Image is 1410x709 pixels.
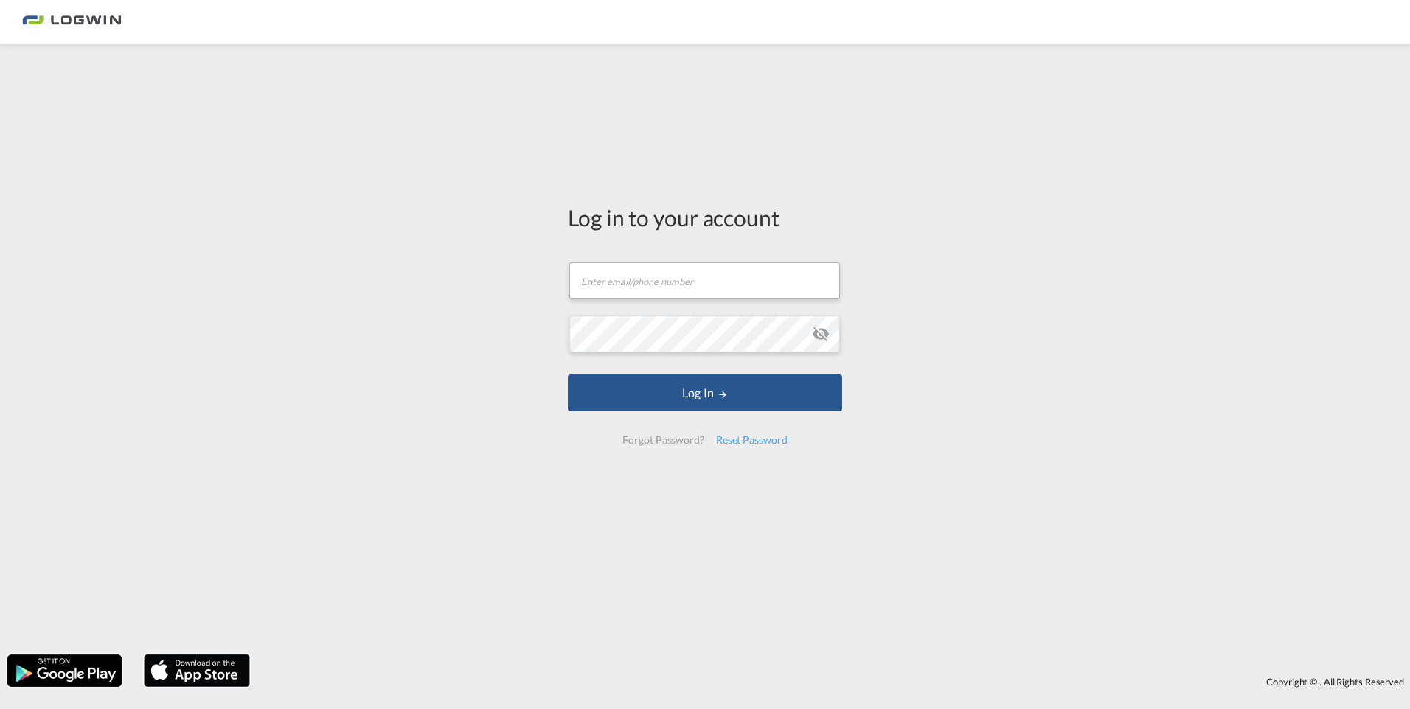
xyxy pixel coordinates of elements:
[257,669,1410,694] div: Copyright © . All Rights Reserved
[569,262,840,299] input: Enter email/phone number
[568,202,842,233] div: Log in to your account
[142,653,251,688] img: apple.png
[617,427,709,453] div: Forgot Password?
[22,6,122,39] img: bc73a0e0d8c111efacd525e4c8ad7d32.png
[568,374,842,411] button: LOGIN
[812,325,830,343] md-icon: icon-eye-off
[710,427,793,453] div: Reset Password
[6,653,123,688] img: google.png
